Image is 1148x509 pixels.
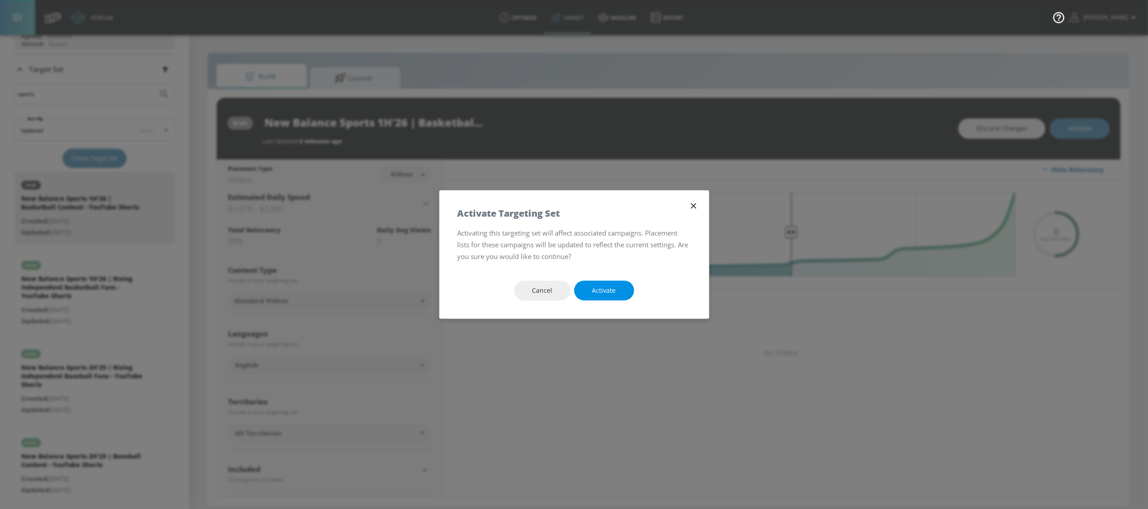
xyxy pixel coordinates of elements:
h5: Activate Targeting Set [458,209,560,218]
button: Activate [574,281,634,301]
button: Open Resource Center [1046,5,1071,30]
span: Activate [592,285,616,296]
span: Cancel [532,285,553,296]
button: Cancel [514,281,571,301]
p: Activating this targeting set will affect associated campaigns. Placement lists for these campaig... [458,227,691,263]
